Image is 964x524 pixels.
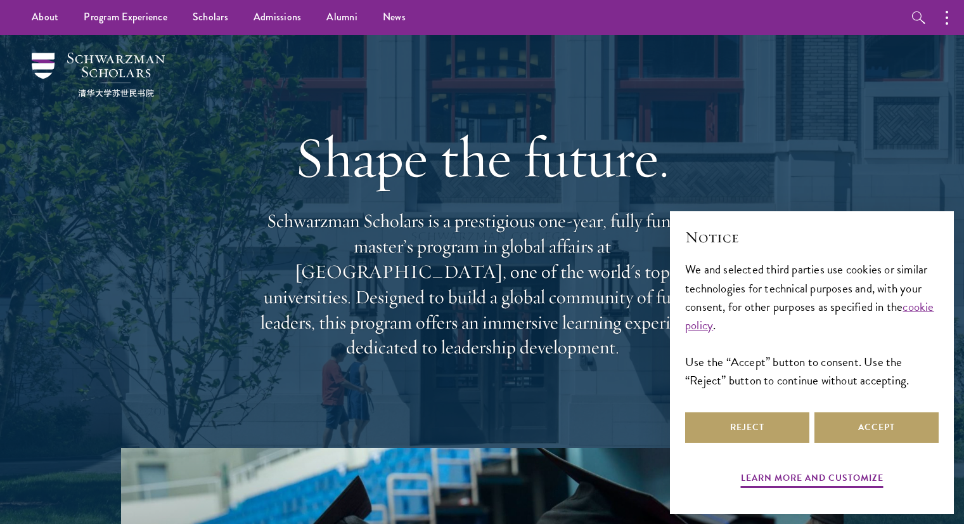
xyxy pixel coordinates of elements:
button: Learn more and customize [741,470,884,490]
div: We and selected third parties use cookies or similar technologies for technical purposes and, wit... [685,260,939,389]
h1: Shape the future. [254,122,710,193]
button: Accept [814,412,939,443]
a: cookie policy [685,298,934,334]
h2: Notice [685,226,939,248]
img: Schwarzman Scholars [32,53,165,97]
button: Reject [685,412,809,443]
p: Schwarzman Scholars is a prestigious one-year, fully funded master’s program in global affairs at... [254,209,710,360]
